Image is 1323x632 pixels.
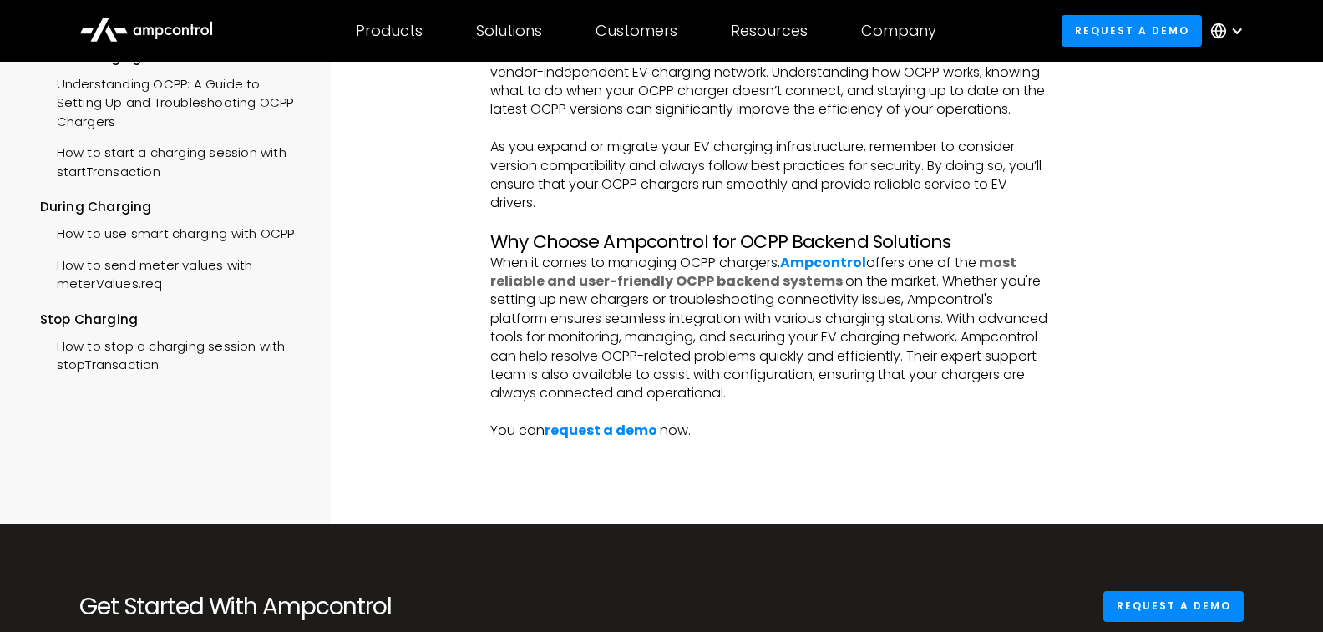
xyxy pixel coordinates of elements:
a: Understanding OCPP: A Guide to Setting Up and Troubleshooting OCPP Chargers [40,67,305,135]
h3: Why Choose Ampcontrol for OCPP Backend Solutions [490,231,1052,253]
a: request a demo [545,421,657,440]
div: Company [861,22,936,40]
a: How to send meter values with meterValues.req [40,248,305,298]
div: Solutions [476,22,542,40]
div: During Charging [40,198,305,216]
div: Resources [731,22,808,40]
p: When it comes to managing OCPP chargers, offers one of the on the market. Whether you're setting ... [490,254,1052,441]
p: ‍ [490,213,1052,231]
a: How to start a charging session with startTransaction [40,135,305,185]
a: Ampcontrol [780,253,866,272]
p: ‍ [490,119,1052,138]
a: How to stop a charging session with stopTransaction [40,329,305,379]
p: As you expand or migrate your EV charging infrastructure, remember to consider version compatibil... [490,138,1052,213]
p: Setting up and managing OCPP chargers is essential for any scalable, secure, and vendor-independe... [490,44,1052,119]
div: Customers [596,22,677,40]
a: most reliable and user-friendly OCPP backend systems [490,253,1016,291]
div: Stop Charging [40,311,305,329]
h2: Get Started With Ampcontrol [79,593,445,621]
div: Products [356,22,423,40]
a: How to use smart charging with OCPP [40,217,295,248]
a: Request a demo [1062,15,1202,46]
a: Request a demo [1103,591,1244,622]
